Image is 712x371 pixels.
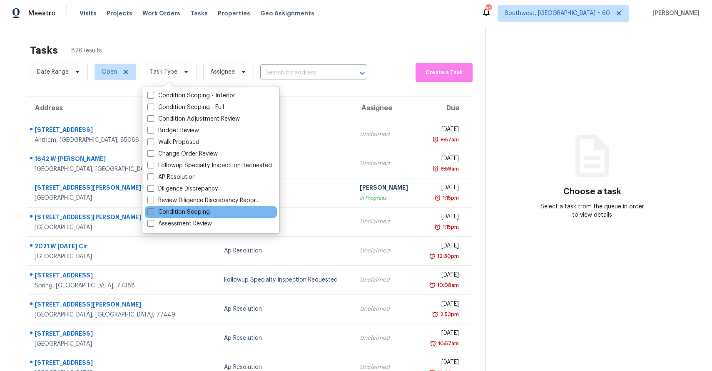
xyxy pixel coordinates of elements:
span: Work Orders [142,9,180,17]
div: Ap Resolution [224,305,346,313]
div: 627 [485,5,491,13]
div: Unclaimed [360,130,412,139]
label: Condition Scoping - Interior [147,92,235,100]
img: Overdue Alarm Icon [434,223,441,231]
div: 1:15pm [441,194,459,202]
th: Type [217,96,353,120]
div: 2:53pm [438,310,459,319]
label: AP Resolution [147,173,196,181]
th: Address [27,96,192,120]
input: Search by address [260,67,344,79]
div: [STREET_ADDRESS][PERSON_NAME] [35,300,186,311]
button: Open [356,67,368,79]
div: Walk Proposed [224,188,346,197]
span: Southwest, [GEOGRAPHIC_DATA] + 60 [505,9,610,17]
div: Ap Resolution [224,334,346,342]
div: Followup Specialty Inspection Requested [224,276,346,284]
span: Date Range [37,68,69,76]
div: [GEOGRAPHIC_DATA], [GEOGRAPHIC_DATA], 85015 [35,165,186,173]
div: [DATE] [426,154,459,165]
img: Overdue Alarm Icon [429,281,436,289]
div: [DATE] [426,300,459,310]
div: 9:59am [439,165,459,173]
span: Properties [218,9,250,17]
th: Assignee [353,96,419,120]
img: Overdue Alarm Icon [434,194,441,202]
div: [STREET_ADDRESS] [35,329,186,340]
button: Create a Task [416,63,473,82]
span: Geo Assignments [260,9,314,17]
div: [DATE] [426,213,459,223]
div: 2021 W [DATE] Cir [35,242,186,252]
span: Task Type [150,68,177,76]
label: Condition Adjustment Review [147,115,240,123]
div: Unclaimed [360,159,412,168]
div: [STREET_ADDRESS] [35,359,186,369]
div: [GEOGRAPHIC_DATA] [35,194,186,202]
th: Due [419,96,472,120]
img: Overdue Alarm Icon [432,165,439,173]
div: Ap Resolution [224,130,346,139]
div: Ap Resolution [224,159,346,168]
label: Condition Scoping - Full [147,103,224,111]
span: Maestro [28,9,56,17]
div: [DATE] [426,271,459,281]
img: Overdue Alarm Icon [429,252,436,260]
div: Unclaimed [360,276,412,284]
span: 826 Results [71,47,102,55]
div: Spring, [GEOGRAPHIC_DATA], 77388 [35,282,186,290]
label: Condition Scoping [147,208,210,216]
div: Select a task from the queue in order to view details [539,203,645,219]
span: Create a Task [420,68,468,77]
div: [GEOGRAPHIC_DATA] [35,252,186,261]
div: 10:08am [436,281,459,289]
div: [GEOGRAPHIC_DATA], [GEOGRAPHIC_DATA], 77449 [35,311,186,319]
div: 1:15pm [441,223,459,231]
div: [STREET_ADDRESS] [35,126,186,136]
div: [DATE] [426,125,459,136]
div: 1642 W [PERSON_NAME] [35,155,186,165]
div: [STREET_ADDRESS] [35,271,186,282]
div: [DATE] [426,358,459,369]
span: Projects [107,9,132,17]
div: Unclaimed [360,334,412,342]
div: 12:30pm [436,252,459,260]
label: Budget Review [147,126,199,135]
div: [GEOGRAPHIC_DATA] [35,340,186,348]
div: [GEOGRAPHIC_DATA] [35,223,186,232]
h3: Choose a task [563,188,621,196]
div: [STREET_ADDRESS][PERSON_NAME] [35,213,186,223]
div: [PERSON_NAME] [360,183,412,194]
label: Followup Specialty Inspection Requested [147,161,272,170]
img: Overdue Alarm Icon [432,136,439,144]
label: Change Order Review [147,150,218,158]
div: Walk Proposed [224,218,346,226]
div: [DATE] [426,183,459,194]
div: 9:57am [439,136,459,144]
div: [DATE] [426,329,459,339]
h2: Tasks [30,46,58,54]
span: Visits [80,9,97,17]
div: Anthem, [GEOGRAPHIC_DATA], 85086 [35,136,186,144]
div: Unclaimed [360,218,412,226]
span: Open [102,68,117,76]
div: Unclaimed [360,305,412,313]
label: Walk Proposed [147,138,199,146]
span: Tasks [190,10,208,16]
img: Overdue Alarm Icon [432,310,438,319]
div: [DATE] [426,242,459,252]
label: Assessment Review [147,220,212,228]
div: [STREET_ADDRESS][PERSON_NAME] [35,183,186,194]
img: Overdue Alarm Icon [430,339,436,348]
label: Review Diligence Discrepancy Report [147,196,259,205]
span: Assignee [210,68,235,76]
div: Unclaimed [360,247,412,255]
span: [PERSON_NAME] [649,9,700,17]
div: Ap Resolution [224,247,346,255]
div: In Progress [360,194,412,202]
label: Diligence Discrepancy [147,185,218,193]
div: 10:57am [436,339,459,348]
